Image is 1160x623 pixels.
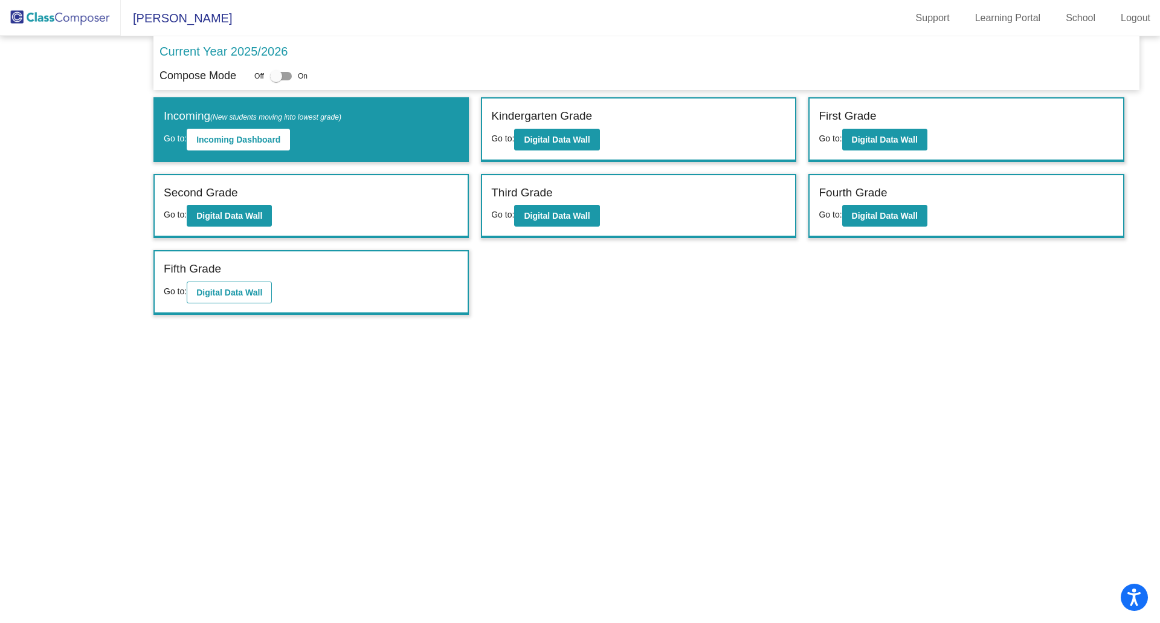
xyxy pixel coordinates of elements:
[524,135,590,144] b: Digital Data Wall
[196,288,262,297] b: Digital Data Wall
[187,205,272,227] button: Digital Data Wall
[906,8,959,28] a: Support
[164,286,187,296] span: Go to:
[210,113,341,121] span: (New students moving into lowest grade)
[965,8,1051,28] a: Learning Portal
[842,205,927,227] button: Digital Data Wall
[819,184,887,202] label: Fourth Grade
[819,210,842,219] span: Go to:
[1056,8,1105,28] a: School
[819,134,842,143] span: Go to:
[491,134,514,143] span: Go to:
[1111,8,1160,28] a: Logout
[491,108,592,125] label: Kindergarten Grade
[842,129,927,150] button: Digital Data Wall
[196,211,262,221] b: Digital Data Wall
[164,210,187,219] span: Go to:
[491,184,552,202] label: Third Grade
[196,135,280,144] b: Incoming Dashboard
[254,71,264,82] span: Off
[187,282,272,303] button: Digital Data Wall
[159,68,236,84] p: Compose Mode
[164,260,221,278] label: Fifth Grade
[164,108,341,125] label: Incoming
[852,211,918,221] b: Digital Data Wall
[524,211,590,221] b: Digital Data Wall
[164,134,187,143] span: Go to:
[514,205,599,227] button: Digital Data Wall
[121,8,232,28] span: [PERSON_NAME]
[159,42,288,60] p: Current Year 2025/2026
[298,71,308,82] span: On
[819,108,876,125] label: First Grade
[187,129,290,150] button: Incoming Dashboard
[514,129,599,150] button: Digital Data Wall
[852,135,918,144] b: Digital Data Wall
[491,210,514,219] span: Go to:
[164,184,238,202] label: Second Grade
